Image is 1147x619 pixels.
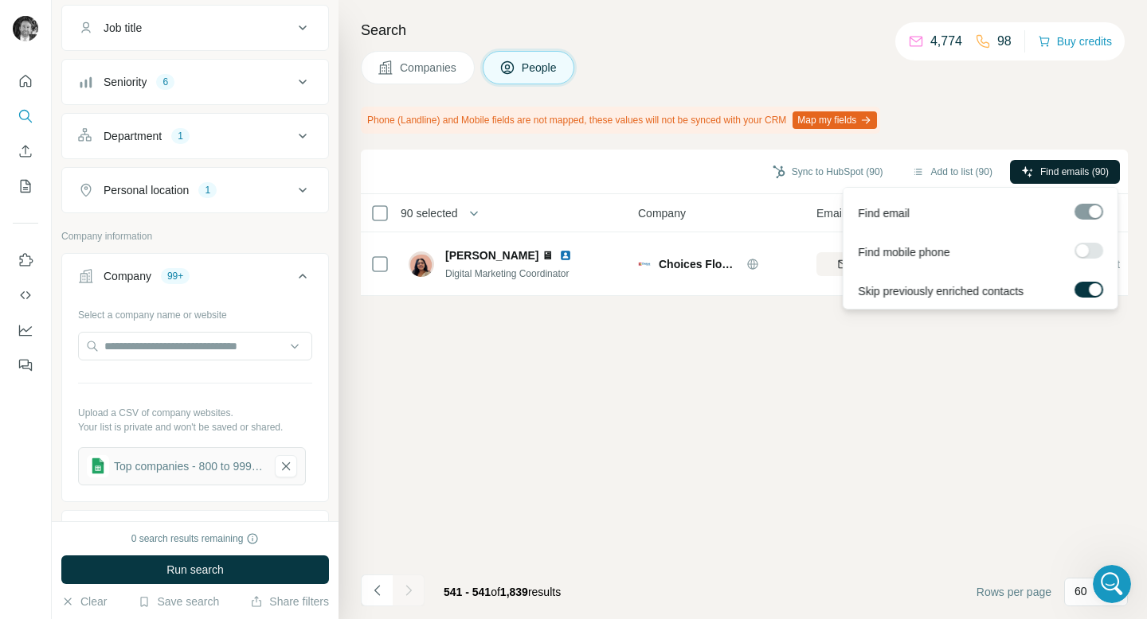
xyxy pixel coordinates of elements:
div: Top companies - 800 to 999 - Sheet1 [114,458,264,474]
span: News [184,512,214,524]
span: Run search [166,562,224,578]
div: Select a company name or website [78,302,312,322]
div: Phone (Landline) and Mobile fields are not mapped, these values will not be synced with your CRM [361,107,880,134]
span: results [444,586,561,598]
span: Home [22,512,57,524]
button: News [159,473,239,536]
p: Upload a CSV of company websites. [78,406,312,420]
span: Email [816,205,844,221]
p: Company information [61,229,329,243]
p: How can we help? [32,221,287,248]
div: 99+ [161,269,190,283]
button: Run search [61,555,329,584]
p: Hi [PERSON_NAME][EMAIL_ADDRESS][PERSON_NAME][DOMAIN_NAME] 👋 [32,113,287,221]
img: Logo of Choices Flooring [638,258,651,271]
span: issue fixed thanks [71,306,171,319]
button: Personal location1 [62,171,328,209]
span: of [491,586,500,598]
p: Your list is private and won't be saved or shared. [78,420,312,434]
button: Dashboard [13,316,38,345]
button: Clear [61,594,107,609]
button: Share filters [250,594,329,609]
div: [PERSON_NAME] [71,321,163,338]
button: Messages [80,473,159,536]
span: People [522,60,558,76]
div: Department [104,128,162,144]
h4: Search [361,19,1128,41]
img: LinkedIn logo [559,249,572,262]
div: 1 [171,129,190,143]
span: 90 selected [401,205,458,221]
span: Rows per page [977,584,1051,600]
div: Seniority [104,74,147,90]
button: Company99+ [62,257,328,302]
span: Company [638,205,686,221]
button: Find email [816,252,922,276]
button: Find emails (90) [1010,160,1120,184]
span: [PERSON_NAME] 🖥 [445,247,553,263]
button: Enrich CSV [13,137,38,165]
span: 541 - 541 [444,586,491,598]
div: 1 [198,183,217,197]
h2: Status Surfe [33,373,286,390]
span: Help [266,512,292,524]
div: Recent messageProfile image for Aurélieissue fixed thanks[PERSON_NAME]•[DATE] [16,268,303,352]
button: My lists [13,172,38,200]
button: Sync to HubSpot (90) [761,160,895,184]
button: Feedback [13,351,38,380]
button: Department1 [62,117,328,155]
span: Skip previously enriched contacts [858,283,1024,299]
button: Save search [138,594,219,609]
button: Job title [62,9,328,47]
span: 1,839 [500,586,528,598]
p: 98 [997,32,1012,51]
div: Job title [104,20,142,36]
div: 0 search results remaining [131,531,260,546]
span: Find email [858,205,910,221]
span: Choices Flooring [659,256,738,272]
img: Profile image for Aurélie [220,25,252,57]
iframe: Intercom live chat [1093,565,1131,603]
span: Find emails (90) [1040,165,1109,179]
span: Find mobile phone [858,244,949,260]
button: Navigate to previous page [361,574,393,606]
button: Add to list (90) [901,160,1004,184]
span: Digital Marketing Coordinator [445,268,569,279]
div: • [DATE] [166,321,211,338]
img: Profile image for Christian [250,25,282,57]
div: Profile image for Aurélieissue fixed thanks[PERSON_NAME]•[DATE] [17,292,302,351]
p: 4,774 [930,32,962,51]
span: Messages [92,512,147,524]
div: Recent message [33,282,286,298]
button: Use Surfe on LinkedIn [13,246,38,274]
button: Buy credits [1038,30,1112,53]
button: View status page [33,457,286,489]
div: All services are online [33,434,286,451]
button: Help [239,473,319,536]
img: Profile image for Aurélie [33,306,65,337]
span: Companies [400,60,458,76]
button: Search [13,102,38,130]
img: gsheets icon [87,455,109,477]
button: Use Surfe API [13,281,38,309]
div: Personal location [104,182,189,198]
img: Avatar [13,16,38,41]
button: Quick start [13,67,38,95]
img: Avatar [409,251,434,277]
p: 60 [1075,583,1087,599]
button: Industry [62,514,328,552]
div: 6 [156,75,174,89]
button: Seniority6 [62,63,328,101]
img: logo [32,30,47,56]
button: Map my fields [793,111,877,129]
div: Company [104,268,151,284]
